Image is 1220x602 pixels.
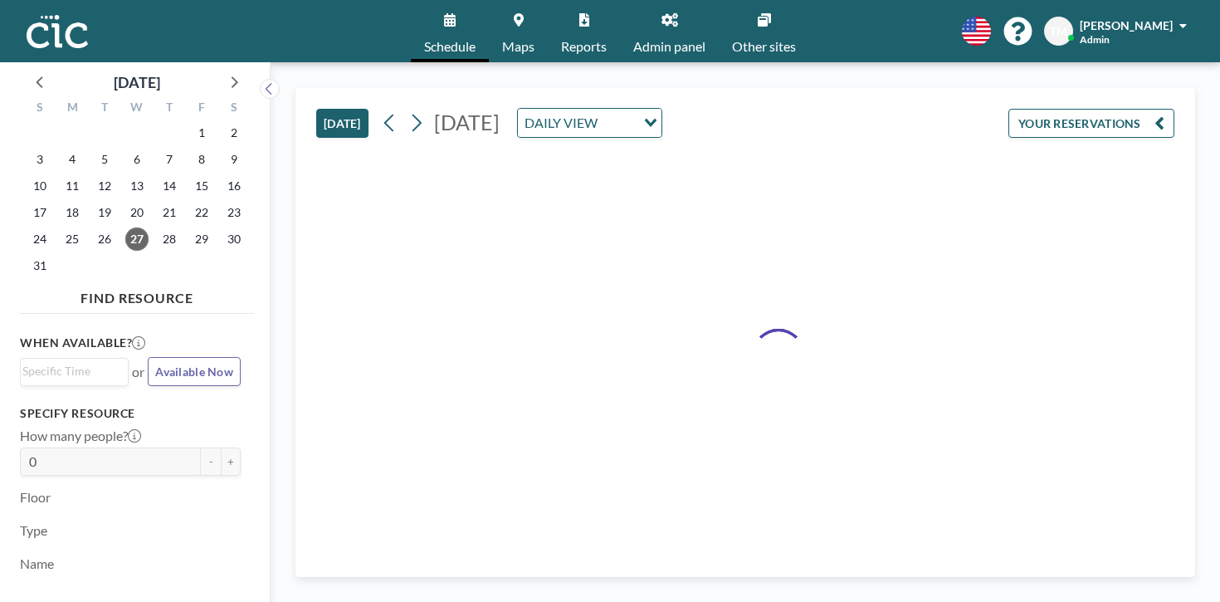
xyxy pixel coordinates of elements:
h4: FIND RESOURCE [20,283,254,306]
span: TM [1050,24,1067,39]
button: [DATE] [316,109,368,138]
span: Thursday, August 21, 2025 [158,201,181,224]
span: Friday, August 15, 2025 [190,174,213,198]
img: organization-logo [27,15,88,48]
div: S [24,98,56,120]
span: Tuesday, August 19, 2025 [93,201,116,224]
div: Search for option [518,109,661,137]
span: Wednesday, August 6, 2025 [125,148,149,171]
div: Search for option [21,359,128,384]
span: Friday, August 22, 2025 [190,201,213,224]
span: Monday, August 4, 2025 [61,148,84,171]
span: Friday, August 8, 2025 [190,148,213,171]
span: Maps [502,40,534,53]
input: Search for option [603,112,634,134]
h3: Specify resource [20,406,241,421]
span: Monday, August 11, 2025 [61,174,84,198]
span: Tuesday, August 5, 2025 [93,148,116,171]
div: M [56,98,89,120]
div: F [185,98,217,120]
span: Thursday, August 14, 2025 [158,174,181,198]
span: Thursday, August 28, 2025 [158,228,181,251]
button: YOUR RESERVATIONS [1008,109,1174,138]
span: Monday, August 18, 2025 [61,201,84,224]
span: Sunday, August 10, 2025 [28,174,51,198]
div: W [121,98,154,120]
button: - [201,448,221,476]
span: Sunday, August 24, 2025 [28,228,51,251]
span: Sunday, August 31, 2025 [28,254,51,277]
label: How many people? [20,428,141,444]
span: Other sites [732,40,796,53]
label: Name [20,556,54,572]
span: [PERSON_NAME] [1080,18,1173,32]
span: Wednesday, August 20, 2025 [125,201,149,224]
label: Type [20,522,47,539]
button: Available Now [148,357,241,386]
div: S [217,98,250,120]
span: Saturday, August 9, 2025 [222,148,246,171]
span: Tuesday, August 26, 2025 [93,228,116,251]
span: Saturday, August 23, 2025 [222,201,246,224]
span: Sunday, August 3, 2025 [28,148,51,171]
span: Wednesday, August 13, 2025 [125,174,149,198]
span: Friday, August 29, 2025 [190,228,213,251]
span: [DATE] [434,110,500,135]
span: Sunday, August 17, 2025 [28,201,51,224]
span: Saturday, August 30, 2025 [222,228,246,251]
span: Saturday, August 16, 2025 [222,174,246,198]
span: Admin panel [633,40,705,53]
div: [DATE] [114,71,160,94]
span: Reports [561,40,607,53]
span: or [132,364,144,380]
span: Wednesday, August 27, 2025 [125,228,149,251]
span: Thursday, August 7, 2025 [158,148,181,171]
span: DAILY VIEW [521,112,601,134]
label: Floor [20,489,51,506]
button: + [221,448,241,476]
span: Admin [1080,33,1110,46]
span: Monday, August 25, 2025 [61,228,84,251]
span: Available Now [155,365,233,379]
div: T [89,98,121,120]
span: Schedule [424,40,476,53]
span: Friday, August 1, 2025 [190,121,213,144]
span: Tuesday, August 12, 2025 [93,174,116,198]
input: Search for option [22,362,119,380]
span: Saturday, August 2, 2025 [222,121,246,144]
div: T [153,98,185,120]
